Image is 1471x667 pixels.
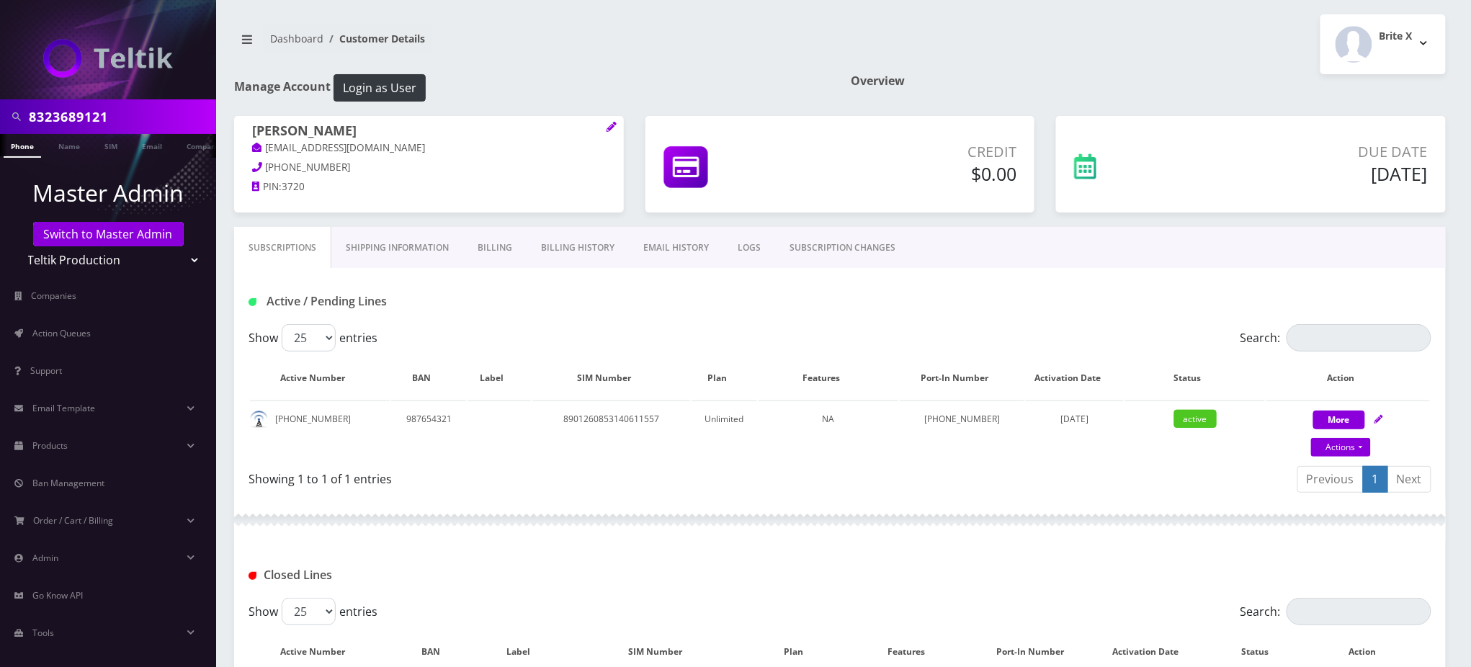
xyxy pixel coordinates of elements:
[851,74,1446,88] h1: Overview
[266,161,351,174] span: [PHONE_NUMBER]
[532,400,690,459] td: 8901260853140611557
[723,227,775,269] a: LOGS
[32,327,91,339] span: Action Queues
[692,400,757,459] td: Unlimited
[775,227,910,269] a: SUBSCRIPTION CHANGES
[32,627,54,639] span: Tools
[629,227,723,269] a: EMAIL HISTORY
[759,357,898,399] th: Features: activate to sort column ascending
[391,400,466,459] td: 987654321
[249,295,628,308] h1: Active / Pending Lines
[32,402,95,414] span: Email Template
[900,357,1024,399] th: Port-In Number: activate to sort column ascending
[1287,324,1431,352] input: Search:
[1311,438,1371,457] a: Actions
[323,31,425,46] li: Customer Details
[43,39,173,78] img: Teltik Production
[527,227,629,269] a: Billing History
[1026,357,1123,399] th: Activation Date: activate to sort column ascending
[391,357,466,399] th: BAN: activate to sort column ascending
[692,357,757,399] th: Plan: activate to sort column ascending
[252,141,426,156] a: [EMAIL_ADDRESS][DOMAIN_NAME]
[468,357,530,399] th: Label: activate to sort column ascending
[1320,14,1446,74] button: Brite X
[234,24,829,65] nav: breadcrumb
[334,74,426,102] button: Login as User
[32,477,104,489] span: Ban Management
[250,357,390,399] th: Active Number: activate to sort column ascending
[179,134,228,156] a: Company
[252,180,282,194] a: PIN:
[249,568,628,582] h1: Closed Lines
[249,324,377,352] label: Show entries
[1199,163,1428,184] h5: [DATE]
[820,141,1017,163] p: Credit
[1287,598,1431,625] input: Search:
[1313,411,1365,429] button: More
[249,465,829,488] div: Showing 1 to 1 of 1 entries
[1174,410,1217,428] span: active
[234,74,829,102] h1: Manage Account
[900,400,1024,459] td: [PHONE_NUMBER]
[250,411,268,429] img: default.png
[252,123,606,140] h1: [PERSON_NAME]
[32,290,77,302] span: Companies
[1240,598,1431,625] label: Search:
[249,598,377,625] label: Show entries
[33,222,184,246] a: Switch to Master Admin
[51,134,87,156] a: Name
[282,324,336,352] select: Showentries
[282,180,305,193] span: 3720
[97,134,125,156] a: SIM
[1380,30,1413,42] h2: Brite X
[30,364,62,377] span: Support
[1125,357,1265,399] th: Status: activate to sort column ascending
[29,103,213,130] input: Search in Company
[331,79,426,94] a: Login as User
[1199,141,1428,163] p: Due Date
[820,163,1017,184] h5: $0.00
[1061,413,1089,425] span: [DATE]
[32,439,68,452] span: Products
[249,572,256,580] img: Closed Lines
[4,134,41,158] a: Phone
[1240,324,1431,352] label: Search:
[135,134,169,156] a: Email
[759,400,898,459] td: NA
[270,32,323,45] a: Dashboard
[463,227,527,269] a: Billing
[1297,466,1364,493] a: Previous
[32,552,58,564] span: Admin
[249,298,256,306] img: Active / Pending Lines
[234,227,331,269] a: Subscriptions
[331,227,463,269] a: Shipping Information
[532,357,690,399] th: SIM Number: activate to sort column ascending
[250,400,390,459] td: [PHONE_NUMBER]
[1266,357,1430,399] th: Action: activate to sort column ascending
[1363,466,1388,493] a: 1
[282,598,336,625] select: Showentries
[34,514,114,527] span: Order / Cart / Billing
[32,589,83,601] span: Go Know API
[1387,466,1431,493] a: Next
